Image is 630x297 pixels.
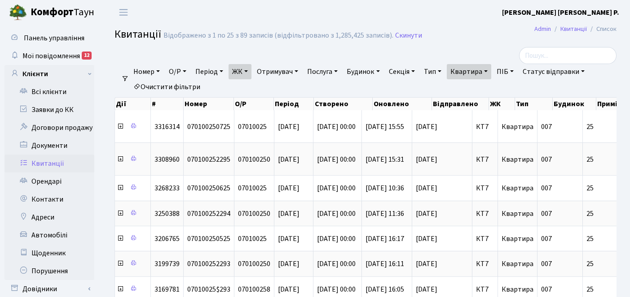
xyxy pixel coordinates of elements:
span: Мої повідомлення [22,51,80,61]
span: [DATE] [416,210,468,217]
a: Квитанції [4,155,94,172]
span: 007 [541,183,552,193]
span: 070100250 [238,259,270,269]
button: Переключити навігацію [112,5,135,20]
span: 3199739 [154,259,180,269]
span: [DATE] 11:36 [366,209,404,219]
a: Орендарі [4,172,94,190]
a: Всі клієнти [4,83,94,101]
a: Отримувач [253,64,302,79]
a: Скинути [395,31,422,40]
span: 3169781 [154,284,180,294]
span: 070100250 [238,155,270,164]
span: 3206765 [154,234,180,244]
span: 007 [541,284,552,294]
a: Мої повідомлення12 [4,47,94,65]
span: 3268233 [154,183,180,193]
span: Квартира [502,209,533,219]
span: [DATE] 15:31 [366,155,404,164]
a: Очистити фільтри [130,79,204,95]
img: logo.png [9,4,27,22]
a: ЖК [229,64,251,79]
a: Договори продажу [4,119,94,137]
span: 007 [541,259,552,269]
span: [DATE] [278,209,300,219]
span: 007 [541,209,552,219]
span: Квартира [502,155,533,164]
span: [DATE] 15:55 [366,122,404,132]
span: Квартира [502,183,533,193]
span: [DATE] [278,259,300,269]
span: 07010025 [238,183,267,193]
span: [DATE] [416,235,468,242]
span: [DATE] 00:00 [317,284,356,294]
span: [DATE] [278,284,300,294]
a: Документи [4,137,94,155]
span: [DATE] 10:36 [366,183,404,193]
span: [DATE] [416,286,468,293]
a: Період [192,64,227,79]
span: 3250388 [154,209,180,219]
span: Квартира [502,259,533,269]
span: [DATE] 16:11 [366,259,404,269]
span: [DATE] 16:05 [366,284,404,294]
a: Панель управління [4,29,94,47]
a: Номер [130,64,163,79]
span: 070100252294 [187,209,230,219]
span: [DATE] 00:00 [317,122,356,132]
th: Створено [314,98,373,110]
a: ПІБ [493,64,517,79]
a: Клієнти [4,65,94,83]
th: Період [274,98,314,110]
nav: breadcrumb [521,20,630,39]
span: 007 [541,155,552,164]
th: Оновлено [373,98,432,110]
span: [DATE] [278,155,300,164]
a: Тип [420,64,445,79]
a: Послуга [304,64,341,79]
th: # [151,98,184,110]
a: Щоденник [4,244,94,262]
span: Таун [31,5,94,20]
a: Admin [534,24,551,34]
span: 070100250725 [187,122,230,132]
span: [DATE] [416,123,468,130]
span: [DATE] [416,260,468,267]
span: 070100250525 [187,234,230,244]
span: Квартира [502,284,533,294]
span: [DATE] 16:17 [366,234,404,244]
span: [DATE] 00:00 [317,209,356,219]
a: О/Р [165,64,190,79]
b: Комфорт [31,5,74,19]
th: Номер [184,98,234,110]
th: Відправлено [432,98,489,110]
a: [PERSON_NAME] [PERSON_NAME] Р. [502,7,619,18]
a: Автомобілі [4,226,94,244]
th: Тип [515,98,553,110]
th: О/Р [234,98,274,110]
span: 070100252293 [187,259,230,269]
b: [PERSON_NAME] [PERSON_NAME] Р. [502,8,619,17]
th: Дії [115,98,151,110]
span: КТ7 [476,260,494,267]
span: 3308960 [154,155,180,164]
span: Квартира [502,234,533,244]
span: [DATE] 00:00 [317,259,356,269]
span: КТ7 [476,210,494,217]
span: [DATE] [278,122,300,132]
span: 070100250625 [187,183,230,193]
span: КТ7 [476,235,494,242]
span: Панель управління [24,33,84,43]
div: Відображено з 1 по 25 з 89 записів (відфільтровано з 1,285,425 записів). [163,31,393,40]
span: 3316314 [154,122,180,132]
a: Будинок [343,64,383,79]
span: 07010025 [238,234,267,244]
span: [DATE] 00:00 [317,183,356,193]
a: Порушення [4,262,94,280]
a: Статус відправки [519,64,588,79]
span: 07010025 [238,122,267,132]
span: Квитанції [115,26,161,42]
span: КТ7 [476,156,494,163]
th: ЖК [489,98,515,110]
span: [DATE] [278,183,300,193]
